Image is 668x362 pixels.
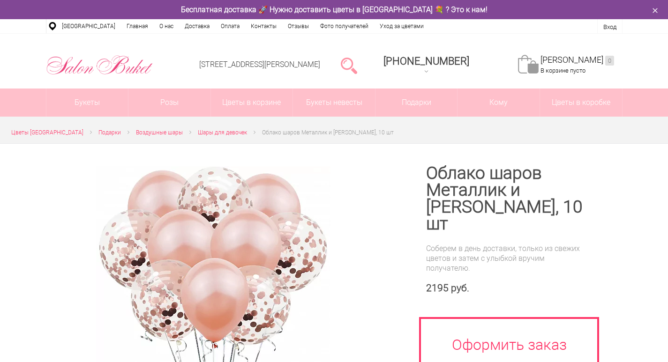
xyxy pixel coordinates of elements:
span: [PHONE_NUMBER] [383,55,469,67]
div: Бесплатная доставка 🚀 Нужно доставить цветы в [GEOGRAPHIC_DATA] 💐 ? Это к нам! [39,5,630,15]
span: Кому [458,89,540,117]
a: Фото получателей [315,19,374,33]
a: Букеты [46,89,128,117]
a: О нас [154,19,179,33]
a: [GEOGRAPHIC_DATA] [56,19,121,33]
a: [PHONE_NUMBER] [378,52,475,79]
a: Букеты невесты [293,89,375,117]
a: Цветы в корзине [211,89,293,117]
a: Цветы в коробке [540,89,622,117]
a: Воздушные шары [136,128,183,138]
a: Подарки [98,128,121,138]
a: Вход [603,23,616,30]
a: Подарки [375,89,458,117]
span: Воздушные шары [136,129,183,136]
a: Уход за цветами [374,19,429,33]
div: Соберем в день доставки, только из свежих цветов и затем с улыбкой вручим получателю. [426,244,588,273]
a: Отзывы [282,19,315,33]
a: Оплата [215,19,245,33]
a: [STREET_ADDRESS][PERSON_NAME] [199,60,320,69]
span: Облако шаров Металлик и [PERSON_NAME], 10 шт [262,129,394,136]
span: В корзине пусто [540,67,585,74]
div: 2195 руб. [426,282,588,294]
span: Шары для девочек [198,129,247,136]
a: Главная [121,19,154,33]
ins: 0 [605,56,614,66]
span: Цветы [GEOGRAPHIC_DATA] [11,129,83,136]
a: [PERSON_NAME] [540,55,614,66]
a: Розы [128,89,210,117]
a: Цветы [GEOGRAPHIC_DATA] [11,128,83,138]
a: Доставка [179,19,215,33]
span: Подарки [98,129,121,136]
h1: Облако шаров Металлик и [PERSON_NAME], 10 шт [426,165,588,232]
a: Шары для девочек [198,128,247,138]
img: Цветы Нижний Новгород [46,53,153,77]
a: Контакты [245,19,282,33]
